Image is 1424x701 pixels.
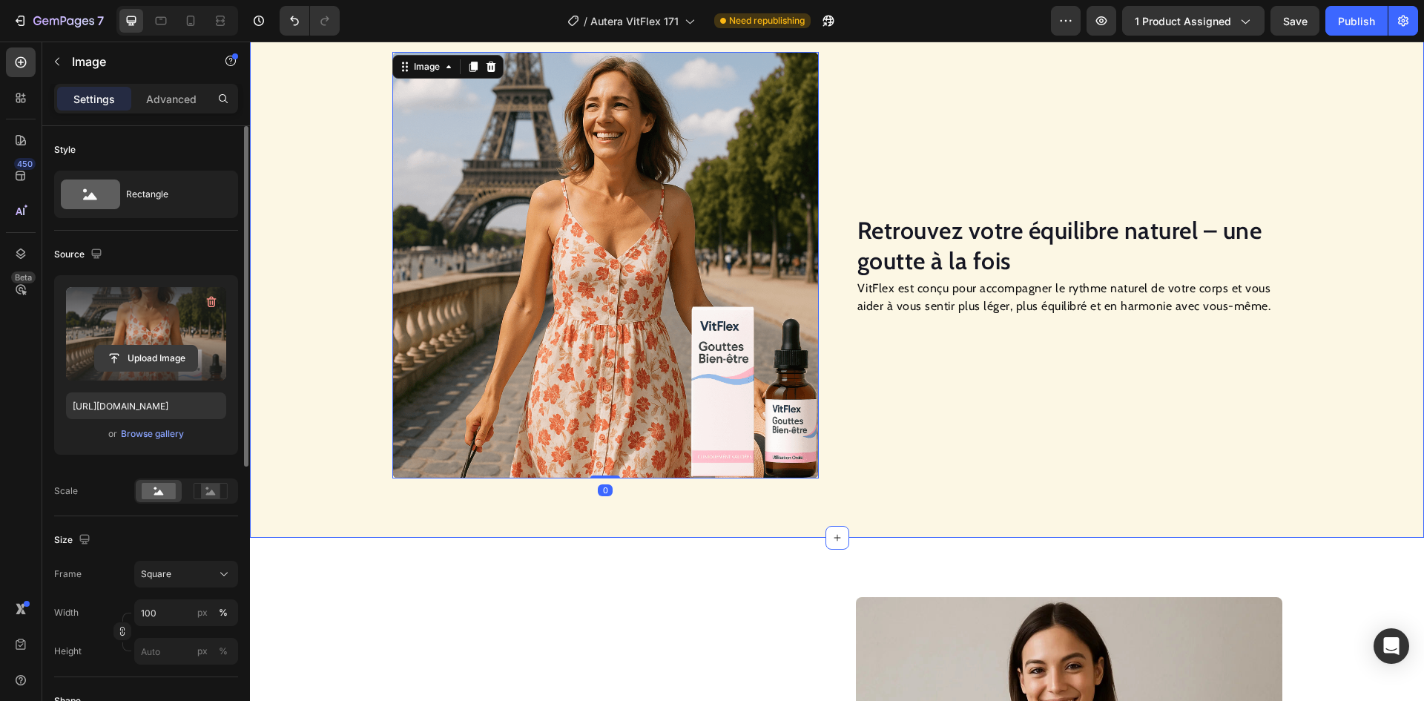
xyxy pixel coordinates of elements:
[54,143,76,157] div: Style
[197,645,208,658] div: px
[94,345,198,372] button: Upload Image
[134,599,238,626] input: px%
[126,177,217,211] div: Rectangle
[73,91,115,107] p: Settings
[197,606,208,619] div: px
[6,6,111,36] button: 7
[146,91,197,107] p: Advanced
[120,427,185,441] button: Browse gallery
[66,392,226,419] input: https://example.com/image.jpg
[1283,15,1308,27] span: Save
[97,12,104,30] p: 7
[1374,628,1409,664] div: Open Intercom Messenger
[72,53,198,70] p: Image
[1122,6,1265,36] button: 1 product assigned
[134,561,238,588] button: Square
[280,6,340,36] div: Undo/Redo
[54,530,93,550] div: Size
[14,158,36,170] div: 450
[219,606,228,619] div: %
[54,484,78,498] div: Scale
[161,19,193,32] div: Image
[214,604,232,622] button: px
[54,645,82,658] label: Height
[54,245,105,265] div: Source
[1135,13,1231,29] span: 1 product assigned
[590,13,679,29] span: Autera VitFlex 171
[121,427,184,441] div: Browse gallery
[142,10,569,437] img: gempages_568241621464777809-05c739ff-26a0-4891-8171-325a0036ae88.png
[108,425,117,443] span: or
[54,606,79,619] label: Width
[134,638,238,665] input: px%
[607,238,1031,274] p: VitFlex est conçu pour accompagner le rythme naturel de votre corps et vous aider à vous sentir p...
[729,14,805,27] span: Need republishing
[1338,13,1375,29] div: Publish
[584,13,587,29] span: /
[194,604,211,622] button: %
[1270,6,1319,36] button: Save
[194,642,211,660] button: %
[11,271,36,283] div: Beta
[54,567,82,581] label: Frame
[214,642,232,660] button: px
[606,172,1032,237] h2: Retrouvez votre équilibre naturel – une goutte à la fois
[250,42,1424,701] iframe: Design area
[141,567,171,581] span: Square
[219,645,228,658] div: %
[348,443,363,455] div: 0
[1325,6,1388,36] button: Publish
